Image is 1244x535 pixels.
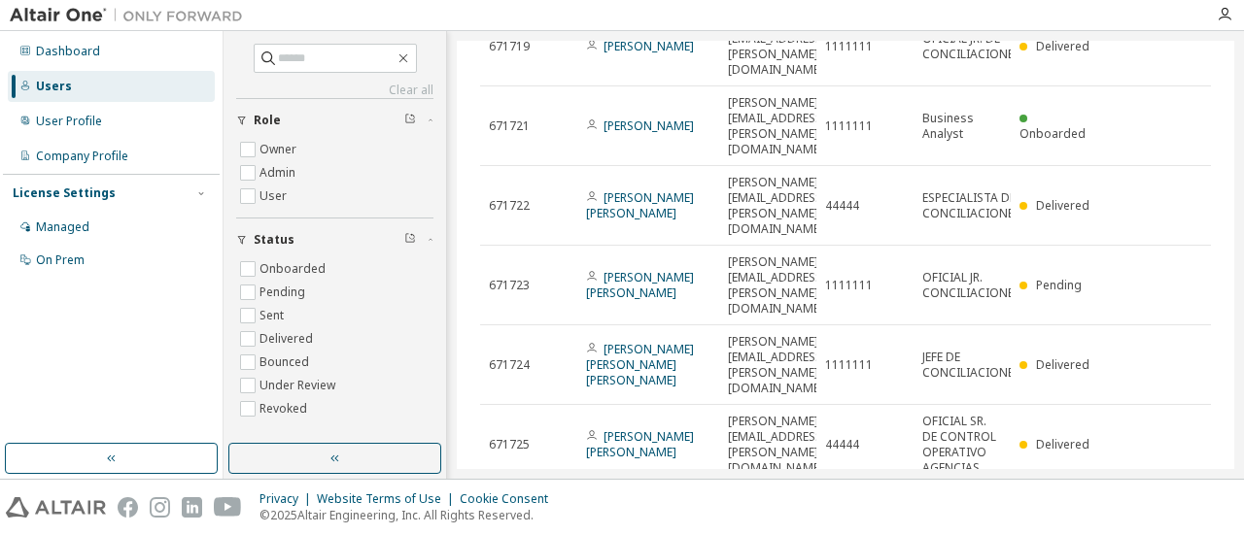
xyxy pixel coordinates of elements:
[922,111,1002,142] span: Business Analyst
[728,334,826,396] span: [PERSON_NAME][EMAIL_ADDRESS][PERSON_NAME][DOMAIN_NAME]
[259,257,329,281] label: Onboarded
[728,414,826,476] span: [PERSON_NAME][EMAIL_ADDRESS][PERSON_NAME][DOMAIN_NAME]
[1036,436,1089,452] span: Delivered
[236,83,433,98] a: Clear all
[254,232,294,248] span: Status
[922,190,1020,221] span: ESPECIALISTA DE CONCILIACIONES
[1036,356,1089,373] span: Delivered
[825,198,859,214] span: 44444
[586,269,694,301] a: [PERSON_NAME] [PERSON_NAME]
[728,175,826,237] span: [PERSON_NAME][EMAIL_ADDRESS][PERSON_NAME][DOMAIN_NAME]
[489,118,530,134] span: 671721
[214,497,242,518] img: youtube.svg
[489,198,530,214] span: 671722
[1036,38,1089,54] span: Delivered
[6,497,106,518] img: altair_logo.svg
[259,138,300,161] label: Owner
[489,278,530,293] span: 671723
[489,39,530,54] span: 671719
[259,184,291,208] label: User
[259,351,313,374] label: Bounced
[728,95,826,157] span: [PERSON_NAME][EMAIL_ADDRESS][PERSON_NAME][DOMAIN_NAME]
[118,497,138,518] img: facebook.svg
[36,252,85,268] div: On Prem
[922,31,1020,62] span: OFICIAL JR. DE CONCILIACIONES
[10,6,253,25] img: Altair One
[150,497,170,518] img: instagram.svg
[489,357,530,373] span: 671724
[259,327,317,351] label: Delivered
[604,117,694,134] a: [PERSON_NAME]
[460,491,560,507] div: Cookie Consent
[1019,125,1086,142] span: Onboarded
[317,491,460,507] div: Website Terms of Use
[36,149,128,164] div: Company Profile
[728,254,826,317] span: [PERSON_NAME][EMAIL_ADDRESS][PERSON_NAME][DOMAIN_NAME]
[259,161,299,184] label: Admin
[236,218,433,261] button: Status
[254,113,281,128] span: Role
[36,44,100,59] div: Dashboard
[489,437,530,452] span: 671725
[1036,277,1082,293] span: Pending
[36,79,72,94] div: Users
[259,304,288,327] label: Sent
[404,232,416,248] span: Clear filter
[825,357,873,373] span: 1111111
[825,437,859,452] span: 44444
[586,341,694,388] a: [PERSON_NAME] [PERSON_NAME] [PERSON_NAME]
[259,281,309,304] label: Pending
[1036,197,1089,214] span: Delivered
[922,270,1020,301] span: OFICIAL JR. CONCILIACIONES
[586,428,694,460] a: [PERSON_NAME] [PERSON_NAME]
[182,497,202,518] img: linkedin.svg
[604,38,694,54] a: [PERSON_NAME]
[36,114,102,129] div: User Profile
[404,113,416,128] span: Clear filter
[825,118,873,134] span: 1111111
[259,507,560,523] p: © 2025 Altair Engineering, Inc. All Rights Reserved.
[236,99,433,142] button: Role
[586,189,694,221] a: [PERSON_NAME] [PERSON_NAME]
[259,374,339,397] label: Under Review
[825,39,873,54] span: 1111111
[259,491,317,507] div: Privacy
[36,219,89,235] div: Managed
[922,350,1020,381] span: JEFE DE CONCILIACIONES
[259,397,311,420] label: Revoked
[922,414,1002,476] span: OFICIAL SR. DE CONTROL OPERATIVO AGENCIAS
[728,16,826,78] span: [PERSON_NAME][EMAIL_ADDRESS][PERSON_NAME][DOMAIN_NAME]
[825,278,873,293] span: 1111111
[13,185,116,201] div: License Settings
